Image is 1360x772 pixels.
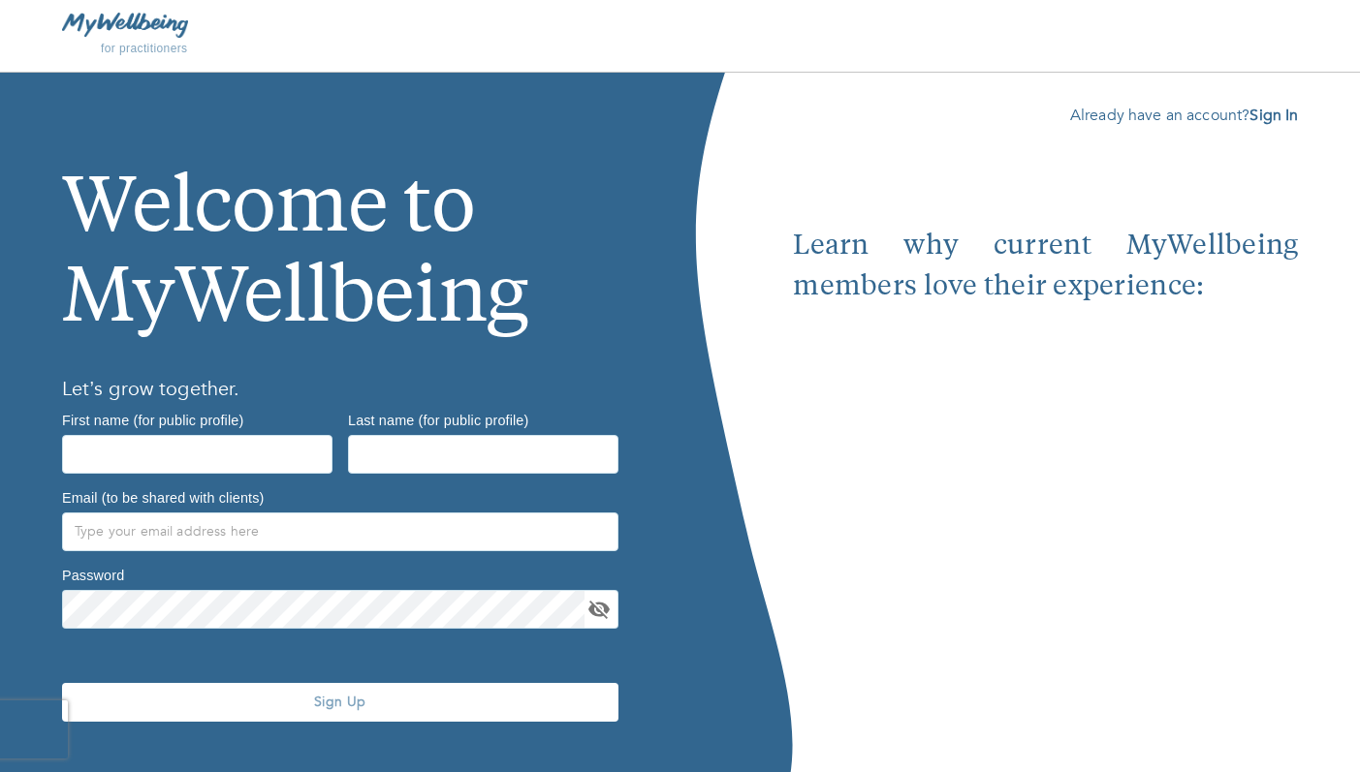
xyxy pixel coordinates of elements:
iframe: Embedded youtube [793,308,1298,687]
p: Already have an account? [793,104,1298,127]
button: toggle password visibility [585,595,614,624]
span: Sign Up [70,693,611,711]
a: Sign In [1249,105,1298,126]
label: Last name (for public profile) [348,413,528,426]
input: Type your email address here [62,512,618,551]
label: First name (for public profile) [62,413,243,426]
label: Password [62,568,124,581]
p: Learn why current MyWellbeing members love their experience: [793,227,1298,308]
h6: Let’s grow together. [62,374,618,405]
img: MyWellbeing [62,13,188,37]
button: Sign Up [62,683,618,722]
span: for practitioners [101,42,188,55]
h1: Welcome to MyWellbeing [62,104,618,347]
label: Email (to be shared with clients) [62,490,264,504]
